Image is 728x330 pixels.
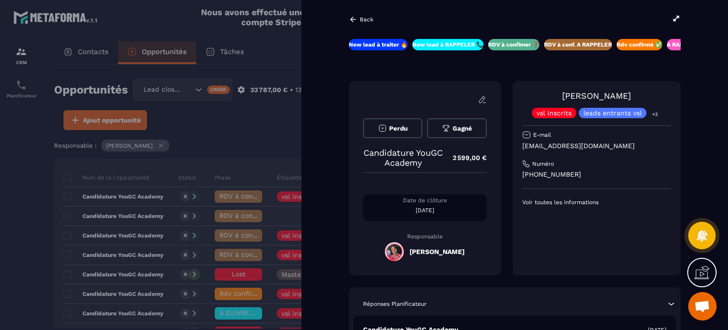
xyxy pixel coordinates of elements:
p: [DATE] [363,207,487,214]
p: Voir toutes les informations [522,198,671,206]
p: [EMAIL_ADDRESS][DOMAIN_NAME] [522,141,671,151]
a: [PERSON_NAME] [562,91,631,101]
span: Gagné [453,125,472,132]
p: New lead à traiter 🔥 [349,41,408,48]
p: Numéro [532,160,554,168]
p: RDV à conf. A RAPPELER [544,41,612,48]
p: Responsable [363,233,487,240]
p: +3 [649,109,661,119]
p: Date de clôture [363,197,487,204]
p: [PHONE_NUMBER] [522,170,671,179]
button: Gagné [427,118,486,138]
p: 2 599,00 € [443,149,487,167]
p: vsl inscrits [537,110,572,116]
h5: [PERSON_NAME] [409,248,464,255]
div: Ouvrir le chat [688,292,717,321]
p: RDV à confimer ❓ [488,41,539,48]
span: Perdu [389,125,408,132]
p: Back [360,16,373,23]
p: Rdv confirmé ✅ [617,41,662,48]
p: leads entrants vsl [583,110,642,116]
p: E-mail [533,131,551,139]
p: New lead à RAPPELER 📞 [412,41,483,48]
button: Perdu [363,118,422,138]
p: Candidature YouGC Academy [363,148,443,168]
p: Réponses Planificateur [363,300,427,308]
